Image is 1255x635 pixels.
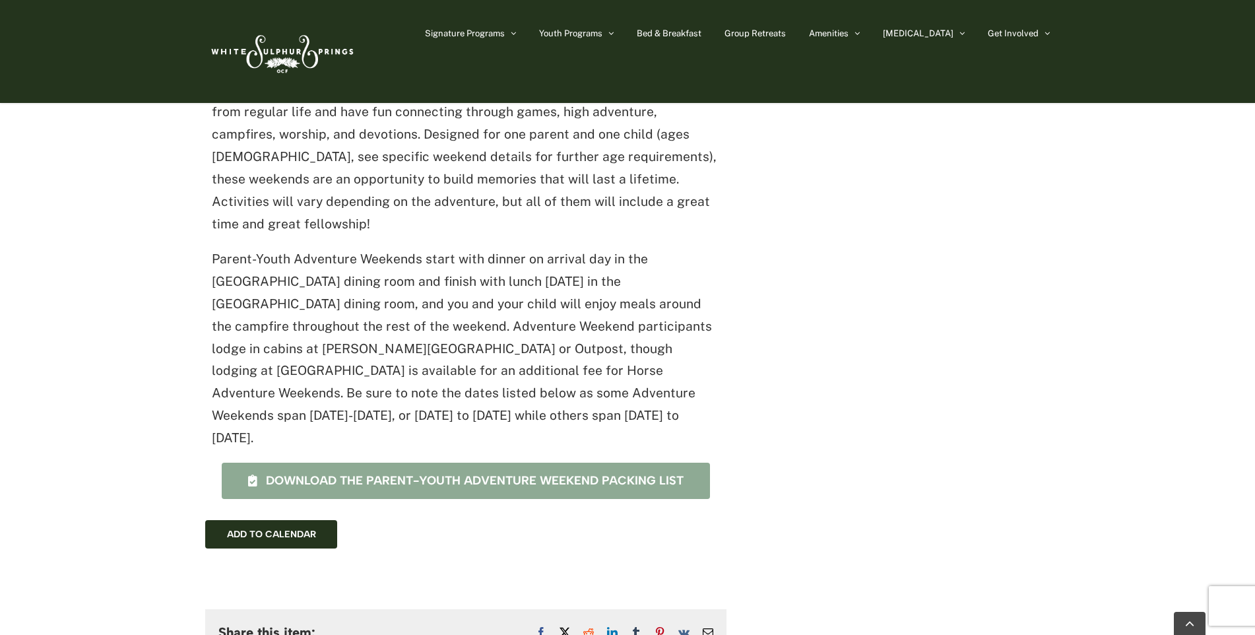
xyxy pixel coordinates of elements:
p: Parent-Youth Adventure Weekends are a time for a parent and child to get away from regular life a... [212,79,720,236]
p: Parent-Youth Adventure Weekends start with dinner on arrival day in the [GEOGRAPHIC_DATA] dining ... [212,248,720,449]
span: Get Involved [988,29,1039,38]
span: Amenities [809,29,849,38]
span: Youth Programs [539,29,602,38]
span: Bed & Breakfast [637,29,701,38]
button: View links to add events to your calendar [227,529,316,540]
span: Signature Programs [425,29,505,38]
img: White Sulphur Springs Logo [205,20,357,83]
span: [MEDICAL_DATA] [883,29,953,38]
a: Download the Parent-Youth Adventure Weekend Packing List [222,463,710,499]
span: Group Retreats [724,29,786,38]
span: Download the Parent-Youth Adventure Weekend Packing List [266,474,684,488]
